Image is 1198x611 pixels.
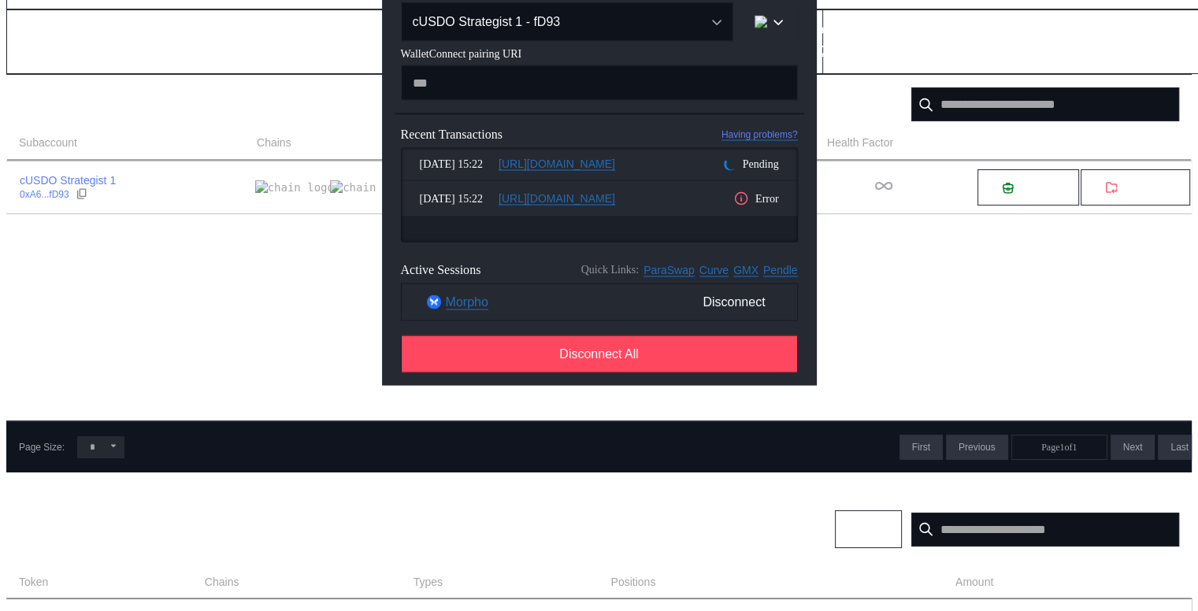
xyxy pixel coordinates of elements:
span: Quick Links: [581,264,640,276]
div: Page Size: [19,442,65,453]
button: MorphoMorphoDisconnect [401,283,798,321]
span: Disconnect All [559,347,639,361]
span: USD Value [1126,574,1179,591]
div: Positions [19,520,83,539]
div: Pending [724,157,779,171]
img: Morpho [427,295,441,309]
span: Deposit [1020,182,1054,194]
img: chain logo [255,180,334,194]
div: cUSDO Strategist 1 - fD93 [413,15,688,29]
span: Withdraw [1124,182,1166,194]
span: Chain [848,524,873,535]
span: Next [1123,442,1143,453]
a: Curve [699,263,729,276]
span: Health Factor [827,135,893,151]
a: Having problems? [721,128,798,140]
a: ParaSwap [644,263,695,276]
img: chain logo [330,180,409,194]
span: Active Sessions [401,263,481,277]
span: First [912,442,930,453]
span: Subaccount [19,135,77,151]
img: pending [724,157,736,170]
span: Page 1 of 1 [1041,442,1077,454]
span: Chains [257,135,291,151]
div: Subaccounts [19,95,110,113]
span: Token [19,574,48,591]
button: Open menu [401,2,733,42]
img: chain logo [755,16,767,28]
span: Last [1170,442,1189,453]
span: [DATE] 15:22 [420,157,493,170]
h2: Total Equity [810,23,881,37]
span: WalletConnect pairing URI [401,48,798,61]
span: [DATE] 15:22 [420,192,493,205]
span: Amount [955,574,993,591]
span: Positions [610,574,655,591]
div: USD [949,42,982,61]
span: Disconnect [696,289,771,316]
div: 12,280,282.778 [20,42,153,61]
div: Error [733,191,779,207]
div: cUSDO Strategist 1 [20,173,116,187]
span: Previous [959,442,996,453]
a: Pendle [763,263,798,276]
div: 0xA6...fD93 [20,189,69,200]
a: GMX [733,263,758,276]
div: USD [159,42,192,61]
button: Disconnect All [401,335,798,373]
a: Morpho [446,294,488,309]
a: [URL][DOMAIN_NAME] [499,192,615,206]
span: Types [414,574,443,591]
button: chain logo [740,2,798,42]
div: 12,280,282.778 [810,42,943,61]
h2: Total Balance [20,23,101,37]
span: Chains [205,574,239,591]
a: [URL][DOMAIN_NAME] [499,157,615,171]
span: Recent Transactions [401,128,503,142]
